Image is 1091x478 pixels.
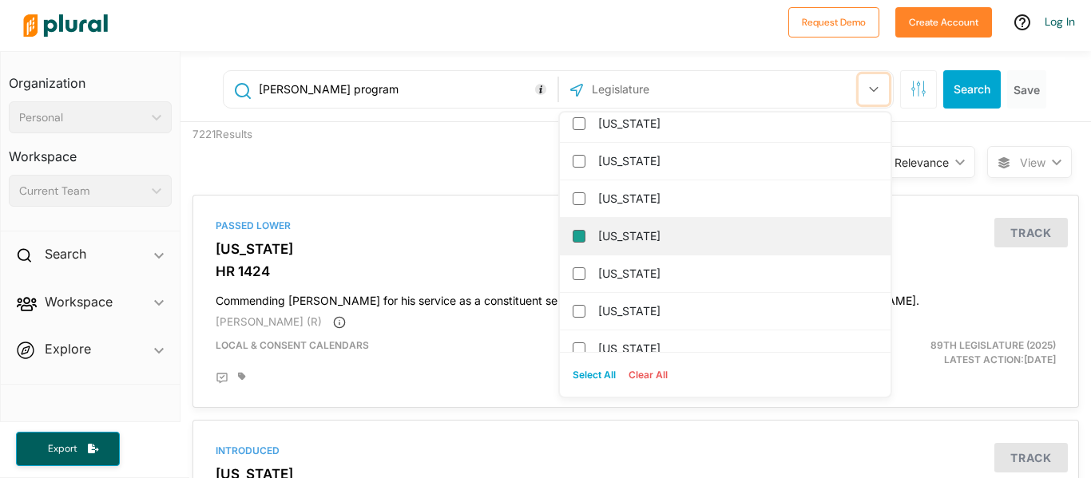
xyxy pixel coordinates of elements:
button: Save [1007,70,1046,109]
label: [US_STATE] [598,262,875,286]
input: Legislature [590,74,761,105]
label: [US_STATE] [598,337,875,361]
div: Tooltip anchor [534,82,548,97]
label: [US_STATE] [598,187,875,211]
div: Relevance [895,154,949,171]
label: [US_STATE] [598,299,875,323]
button: Create Account [895,7,992,38]
div: Passed Lower [216,219,1056,233]
div: Add tags [238,372,246,381]
h4: Commending [PERSON_NAME] for his service as a constituent services advisor in the office of State... [216,286,1056,308]
button: Select All [566,363,622,387]
a: Create Account [895,13,992,30]
div: Introduced [216,444,1056,458]
div: Latest Action: [DATE] [780,338,1068,367]
div: 7221 Results [181,122,408,183]
h3: Workspace [9,133,172,168]
div: Personal [19,109,145,126]
button: Track [994,218,1068,247]
a: Request Demo [788,13,879,30]
h3: [US_STATE] [216,241,1056,257]
span: View [1020,154,1045,171]
h3: HR 1424 [216,263,1056,279]
button: Search [943,70,1001,109]
label: [US_STATE] [598,149,875,173]
div: Add Position Statement [216,372,228,385]
button: Track [994,443,1068,472]
label: [US_STATE] [598,224,875,248]
h2: Search [45,245,86,263]
button: Clear All [622,363,674,387]
a: Log In [1045,14,1075,29]
div: Current Team [19,183,145,199]
span: 89th Legislature (2025) [930,339,1056,351]
span: Search Filters [910,81,926,94]
label: [US_STATE] [598,112,875,136]
span: Local & Consent Calendars [216,339,369,351]
input: Enter keywords, bill # or legislator name [257,74,553,105]
h3: Organization [9,60,172,95]
span: Export [37,442,88,456]
button: Export [16,432,120,466]
span: [PERSON_NAME] (R) [216,315,322,328]
button: Request Demo [788,7,879,38]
